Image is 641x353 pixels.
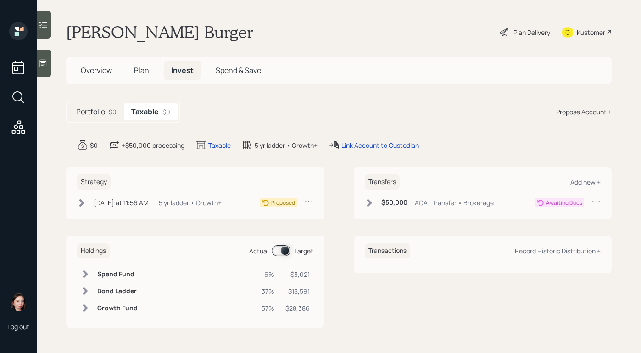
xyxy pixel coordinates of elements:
div: 57% [262,303,274,313]
div: Proposed [271,199,295,207]
div: +$50,000 processing [122,140,184,150]
div: Kustomer [577,28,605,37]
span: Invest [171,65,194,75]
div: 6% [262,269,274,279]
div: Log out [7,322,29,331]
div: Awaiting Docs [546,199,582,207]
div: 37% [262,286,274,296]
div: Target [294,246,313,256]
div: Taxable [208,140,231,150]
h6: Holdings [77,243,110,258]
div: Link Account to Custodian [341,140,419,150]
h6: Strategy [77,174,111,190]
div: Actual [249,246,268,256]
div: ACAT Transfer • Brokerage [415,198,494,207]
div: 5 yr ladder • Growth+ [159,198,222,207]
div: $28,386 [285,303,310,313]
div: $0 [162,107,170,117]
h5: Portfolio [76,107,105,116]
div: Plan Delivery [513,28,550,37]
span: Plan [134,65,149,75]
h6: Spend Fund [97,270,138,278]
div: [DATE] at 11:56 AM [94,198,149,207]
div: Record Historic Distribution + [515,247,601,255]
span: Spend & Save [216,65,261,75]
h6: $50,000 [381,199,407,207]
h5: Taxable [131,107,159,116]
div: Add new + [570,178,601,186]
div: $18,591 [285,286,310,296]
h6: Transfers [365,174,400,190]
div: 5 yr ladder • Growth+ [255,140,318,150]
div: $0 [109,107,117,117]
span: Overview [81,65,112,75]
div: $0 [90,140,98,150]
div: Propose Account + [556,107,612,117]
div: $3,021 [285,269,310,279]
img: aleksandra-headshot.png [9,293,28,311]
h6: Transactions [365,243,410,258]
h1: [PERSON_NAME] Burger [66,22,253,42]
h6: Growth Fund [97,304,138,312]
h6: Bond Ladder [97,287,138,295]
